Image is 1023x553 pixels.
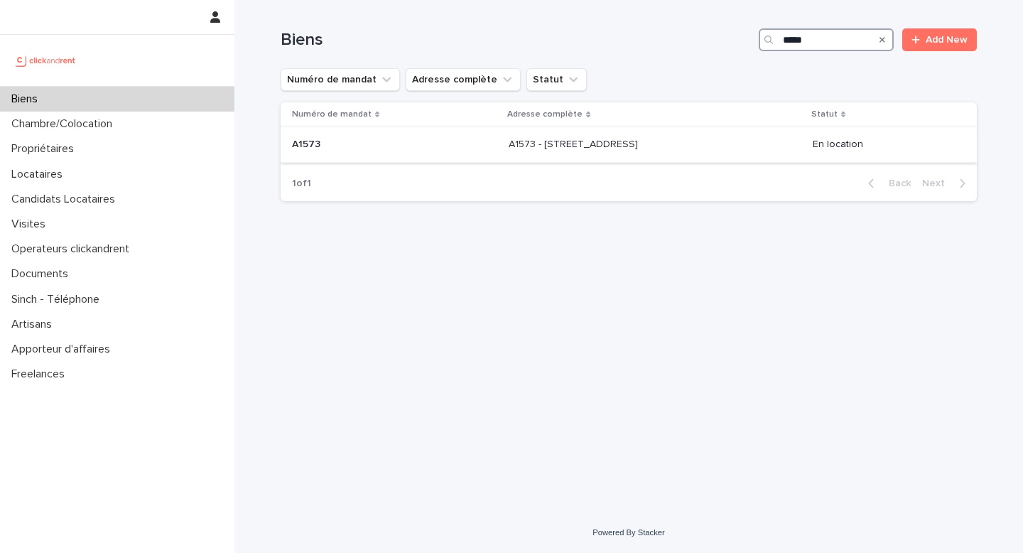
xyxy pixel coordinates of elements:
span: Back [880,178,911,188]
p: Freelances [6,367,76,381]
p: Adresse complète [507,107,583,122]
p: A1573 - [STREET_ADDRESS] [509,136,641,151]
tr: A1573A1573 A1573 - [STREET_ADDRESS]A1573 - [STREET_ADDRESS] En location [281,127,977,163]
button: Statut [526,68,587,91]
p: En location [813,139,954,151]
p: Statut [811,107,838,122]
p: 1 of 1 [281,166,323,201]
p: Artisans [6,318,63,331]
p: Chambre/Colocation [6,117,124,131]
p: Biens [6,92,49,106]
p: Documents [6,267,80,281]
p: Sinch - Téléphone [6,293,111,306]
h1: Biens [281,30,753,50]
p: Operateurs clickandrent [6,242,141,256]
p: Numéro de mandat [292,107,372,122]
img: UCB0brd3T0yccxBKYDjQ [11,46,80,75]
a: Add New [902,28,977,51]
span: Add New [926,35,968,45]
p: Visites [6,218,57,231]
p: Locataires [6,168,74,181]
a: Powered By Stacker [592,528,664,537]
p: A1573 [292,136,323,151]
button: Numéro de mandat [281,68,400,91]
p: Propriétaires [6,142,85,156]
input: Search [759,28,894,51]
span: Next [922,178,953,188]
p: Candidats Locataires [6,193,126,206]
button: Back [857,177,916,190]
p: Apporteur d'affaires [6,343,121,356]
button: Adresse complète [406,68,521,91]
button: Next [916,177,977,190]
